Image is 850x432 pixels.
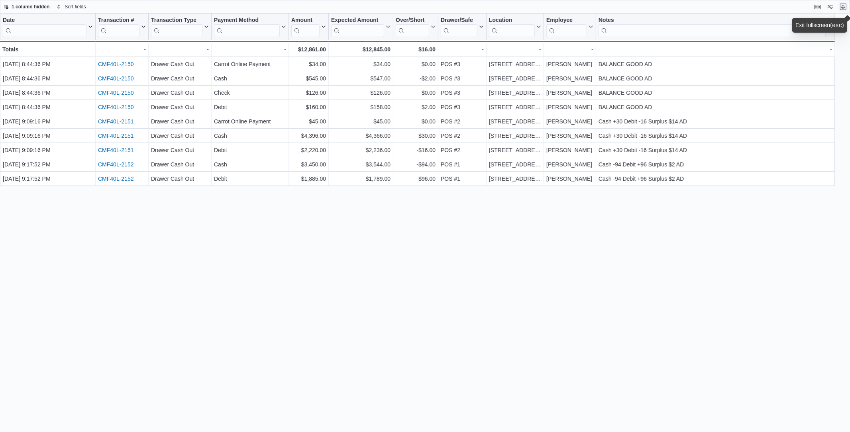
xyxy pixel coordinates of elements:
[489,174,541,184] div: [STREET_ADDRESS]
[214,45,286,54] div: -
[331,17,391,37] button: Expected Amount
[3,74,93,83] div: [DATE] 8:44:36 PM
[291,45,326,54] div: $12,861.00
[291,59,326,69] div: $34.00
[546,102,593,112] div: [PERSON_NAME]
[546,17,587,37] div: Employee
[599,117,832,126] div: Cash +30 Debit -16 Surplus $14 AD
[489,102,541,112] div: [STREET_ADDRESS]
[3,17,86,37] div: Date
[98,90,134,96] a: CMF40L-2150
[331,102,391,112] div: $158.00
[396,88,436,98] div: $0.00
[214,17,280,37] div: Payment Method
[331,174,391,184] div: $1,789.00
[214,74,286,83] div: Cash
[0,2,53,12] button: 1 column hidden
[396,17,429,24] div: Over/Short
[291,102,326,112] div: $160.00
[151,59,209,69] div: Drawer Cash Out
[441,88,484,98] div: POS #3
[599,145,832,155] div: Cash +30 Debit -16 Surplus $14 AD
[489,88,541,98] div: [STREET_ADDRESS]
[3,131,93,141] div: [DATE] 9:09:16 PM
[3,117,93,126] div: [DATE] 9:09:16 PM
[53,2,89,12] button: Sort fields
[291,131,326,141] div: $4,396.00
[3,102,93,112] div: [DATE] 8:44:36 PM
[291,17,320,24] div: Amount
[98,147,134,153] a: CMF40L-2151
[441,17,477,37] div: Drawer/Safe
[98,104,134,110] a: CMF40L-2150
[489,17,535,37] div: Location
[599,17,826,37] div: Notes
[98,176,134,182] a: CMF40L-2152
[3,145,93,155] div: [DATE] 9:09:16 PM
[331,145,391,155] div: $2,236.00
[98,17,139,24] div: Transaction #
[599,59,832,69] div: BALANCE GOOD AD
[396,102,436,112] div: $2.00
[331,59,391,69] div: $34.00
[546,17,593,37] button: Employee
[441,131,484,141] div: POS #2
[151,88,209,98] div: Drawer Cash Out
[826,2,835,12] button: Display options
[214,145,286,155] div: Debit
[489,45,541,54] div: -
[151,145,209,155] div: Drawer Cash Out
[214,174,286,184] div: Debit
[546,74,593,83] div: [PERSON_NAME]
[546,17,587,24] div: Employee
[546,174,593,184] div: [PERSON_NAME]
[599,160,832,169] div: Cash -94 Debit +96 Surplus $2 AD
[599,102,832,112] div: BALANCE GOOD AD
[214,131,286,141] div: Cash
[396,45,436,54] div: $16.00
[489,17,535,24] div: Location
[599,174,832,184] div: Cash -94 Debit +96 Surplus $2 AD
[98,133,134,139] a: CMF40L-2151
[214,17,286,37] button: Payment Method
[396,17,436,37] button: Over/Short
[331,88,391,98] div: $126.00
[291,88,326,98] div: $126.00
[396,59,436,69] div: $0.00
[489,59,541,69] div: [STREET_ADDRESS]
[396,160,436,169] div: -$94.00
[151,17,202,24] div: Transaction Type
[546,145,593,155] div: [PERSON_NAME]
[441,17,477,24] div: Drawer/Safe
[331,17,384,37] div: Expected Amount
[546,88,593,98] div: [PERSON_NAME]
[441,17,484,37] button: Drawer/Safe
[291,145,326,155] div: $2,220.00
[489,131,541,141] div: [STREET_ADDRESS]
[98,17,139,37] div: Transaction # URL
[98,75,134,82] a: CMF40L-2150
[98,118,134,125] a: CMF40L-2151
[65,4,86,10] span: Sort fields
[151,45,209,54] div: -
[2,45,93,54] div: Totals
[795,21,844,29] div: Exit fullscreen ( )
[151,74,209,83] div: Drawer Cash Out
[546,160,593,169] div: [PERSON_NAME]
[396,174,436,184] div: $96.00
[331,45,391,54] div: $12,845.00
[331,131,391,141] div: $4,366.00
[546,131,593,141] div: [PERSON_NAME]
[331,74,391,83] div: $547.00
[214,17,280,24] div: Payment Method
[3,17,93,37] button: Date
[441,102,484,112] div: POS #3
[3,88,93,98] div: [DATE] 8:44:36 PM
[599,17,826,24] div: Notes
[599,131,832,141] div: Cash +30 Debit -16 Surplus $14 AD
[832,22,842,29] kbd: esc
[214,160,286,169] div: Cash
[441,160,484,169] div: POS #1
[151,174,209,184] div: Drawer Cash Out
[291,160,326,169] div: $3,450.00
